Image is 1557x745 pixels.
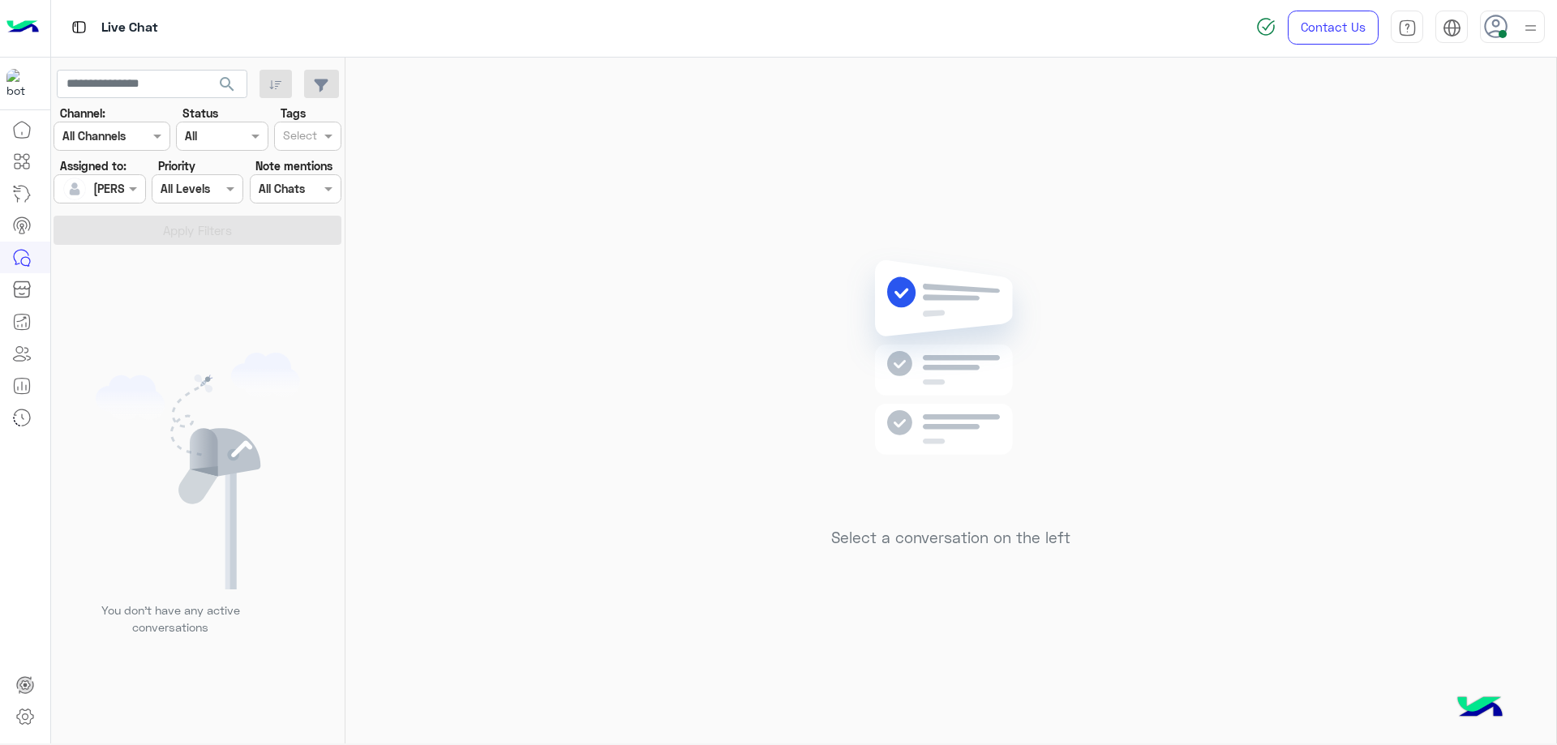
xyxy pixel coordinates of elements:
img: tab [1443,19,1461,37]
img: Logo [6,11,39,45]
button: Apply Filters [54,216,341,245]
img: profile [1521,18,1541,38]
img: tab [1398,19,1417,37]
label: Status [182,105,218,122]
img: 713415422032625 [6,69,36,98]
button: search [208,70,247,105]
img: defaultAdmin.png [63,178,86,200]
label: Tags [281,105,306,122]
img: empty users [96,353,300,589]
a: Contact Us [1288,11,1379,45]
h5: Select a conversation on the left [831,529,1070,547]
p: You don’t have any active conversations [88,602,252,636]
p: Live Chat [101,17,158,39]
span: search [217,75,237,94]
img: hulul-logo.png [1452,680,1508,737]
label: Priority [158,157,195,174]
label: Assigned to: [60,157,127,174]
label: Channel: [60,105,105,122]
a: tab [1391,11,1423,45]
img: spinner [1256,17,1276,36]
label: Note mentions [255,157,332,174]
img: tab [69,17,89,37]
img: no messages [834,247,1068,516]
div: Select [281,126,317,148]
